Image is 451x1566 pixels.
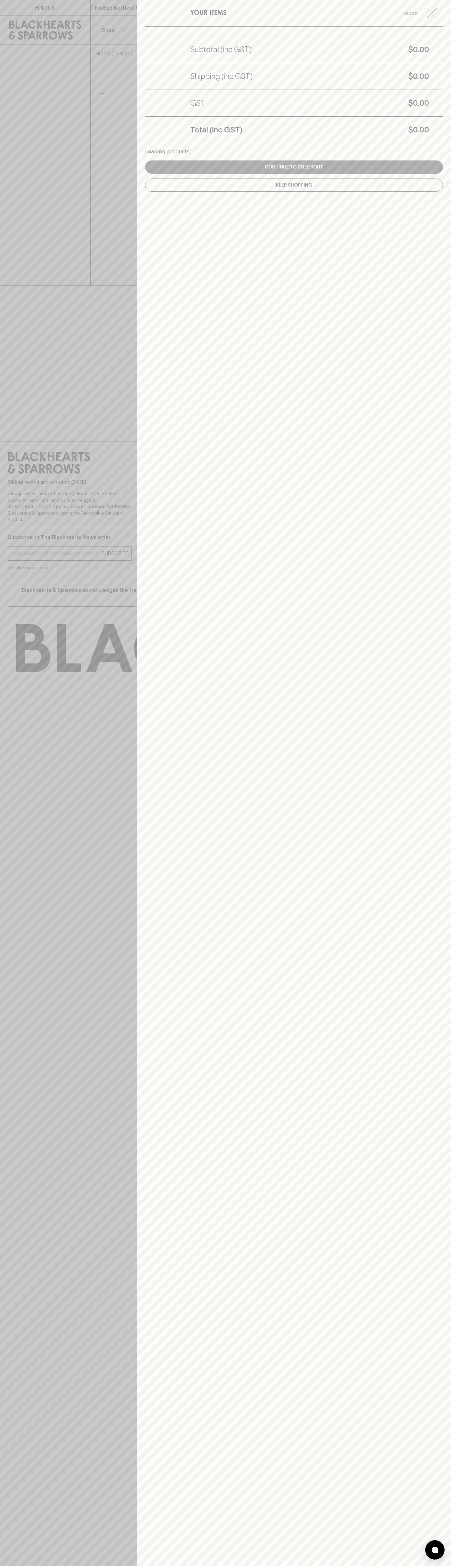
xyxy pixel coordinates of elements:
h5: $0.00 [205,98,429,108]
img: bubble-icon [432,1547,438,1553]
h5: Shipping (inc GST) [190,71,253,82]
button: Close [397,8,442,18]
span: Close [397,10,424,17]
h5: GST [190,98,205,108]
h5: $0.00 [252,44,429,55]
button: Keep Shopping [145,179,443,192]
h5: $0.00 [253,71,429,82]
div: Loading products... [145,148,443,156]
h5: Total (inc GST) [190,125,242,135]
h6: YOUR ITEMS [190,8,226,18]
h5: $0.00 [242,125,429,135]
h5: Subtotal (inc GST) [190,44,252,55]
